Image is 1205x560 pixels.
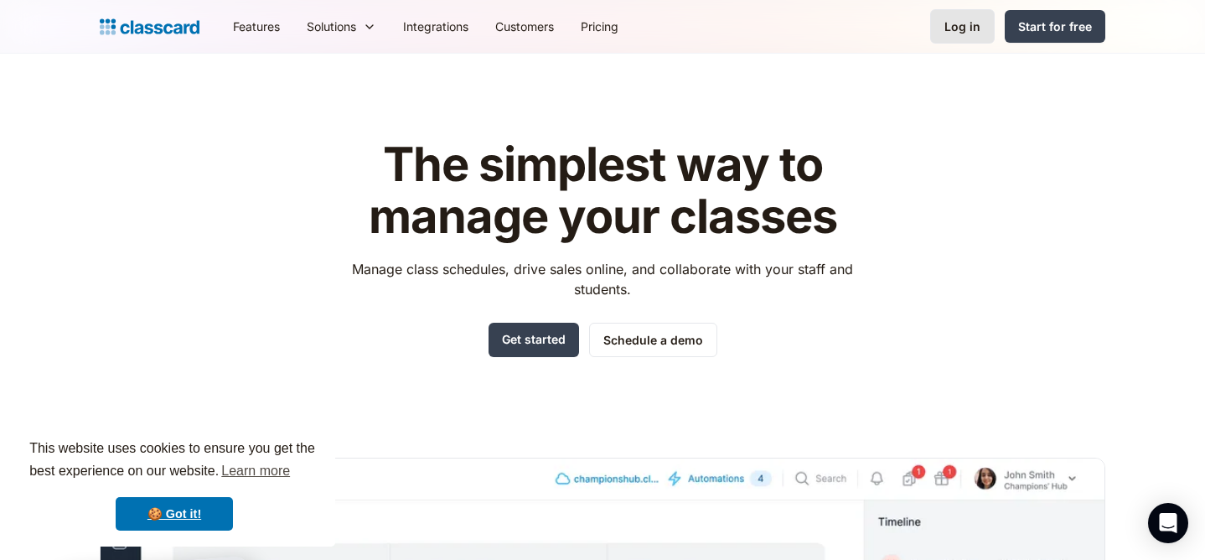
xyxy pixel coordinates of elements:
[13,423,335,547] div: cookieconsent
[489,323,579,357] a: Get started
[307,18,356,35] div: Solutions
[116,497,233,531] a: dismiss cookie message
[1148,503,1188,543] div: Open Intercom Messenger
[337,139,869,242] h1: The simplest way to manage your classes
[390,8,482,45] a: Integrations
[1018,18,1092,35] div: Start for free
[337,259,869,299] p: Manage class schedules, drive sales online, and collaborate with your staff and students.
[220,8,293,45] a: Features
[100,15,199,39] a: Logo
[29,438,319,484] span: This website uses cookies to ensure you get the best experience on our website.
[589,323,717,357] a: Schedule a demo
[930,9,995,44] a: Log in
[944,18,980,35] div: Log in
[219,459,292,484] a: learn more about cookies
[293,8,390,45] div: Solutions
[482,8,567,45] a: Customers
[567,8,632,45] a: Pricing
[1005,10,1105,43] a: Start for free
